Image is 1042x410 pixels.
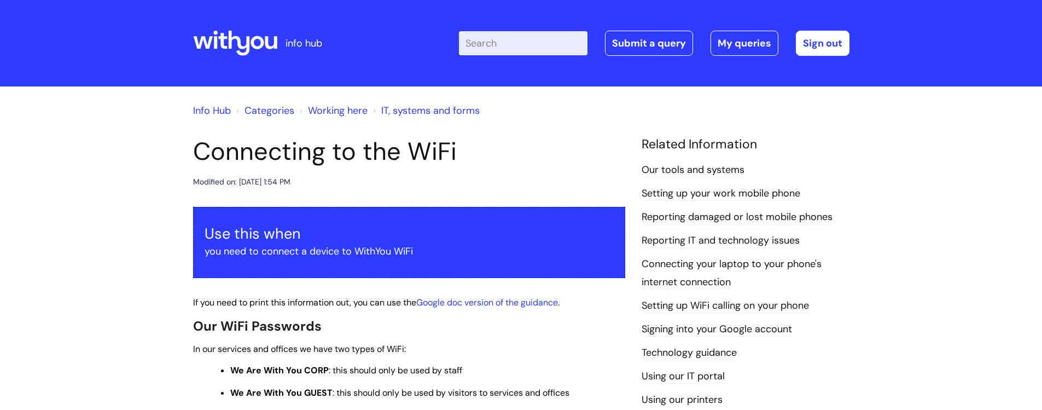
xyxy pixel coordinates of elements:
[193,175,290,189] div: Modified on: [DATE] 1:54 PM
[642,299,809,313] a: Setting up WiFi calling on your phone
[381,104,480,117] a: IT, systems and forms
[711,31,778,56] a: My queries
[230,387,333,399] strong: We Are With You GUEST
[642,163,744,177] a: Our tools and systems
[297,102,368,119] li: Working here
[642,210,833,224] a: Reporting damaged or lost mobile phones
[642,346,737,360] a: Technology guidance
[642,187,800,201] a: Setting up your work mobile phone
[193,343,406,355] span: In our services and offices we have two types of WiFi:
[205,242,614,260] p: you need to connect a device to WithYou WiFi
[230,365,462,376] span: : this should only be used by staff
[642,137,849,152] h4: Related Information
[416,297,558,308] a: Google doc version of the guidance
[642,393,723,407] a: Using our printers
[459,31,587,55] input: Search
[234,102,294,119] li: Solution home
[796,31,849,56] a: Sign out
[205,225,614,242] h3: Use this when
[370,102,480,119] li: IT, systems and forms
[193,317,322,334] span: Our WiFi Passwords
[459,31,849,56] div: | -
[642,322,792,337] a: Signing into your Google account
[286,34,322,52] p: info hub
[193,137,625,166] h1: Connecting to the WiFi
[308,104,368,117] a: Working here
[642,257,822,289] a: Connecting your laptop to your phone's internet connection
[193,104,231,117] a: Info Hub
[245,104,294,117] a: Categories
[230,387,569,399] span: : this should only be used by visitors to services and offices
[193,297,560,308] span: If you need to print this information out, you can use the .
[642,234,800,248] a: Reporting IT and technology issues
[642,369,725,384] a: Using our IT portal
[605,31,693,56] a: Submit a query
[230,365,329,376] strong: We Are With You CORP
